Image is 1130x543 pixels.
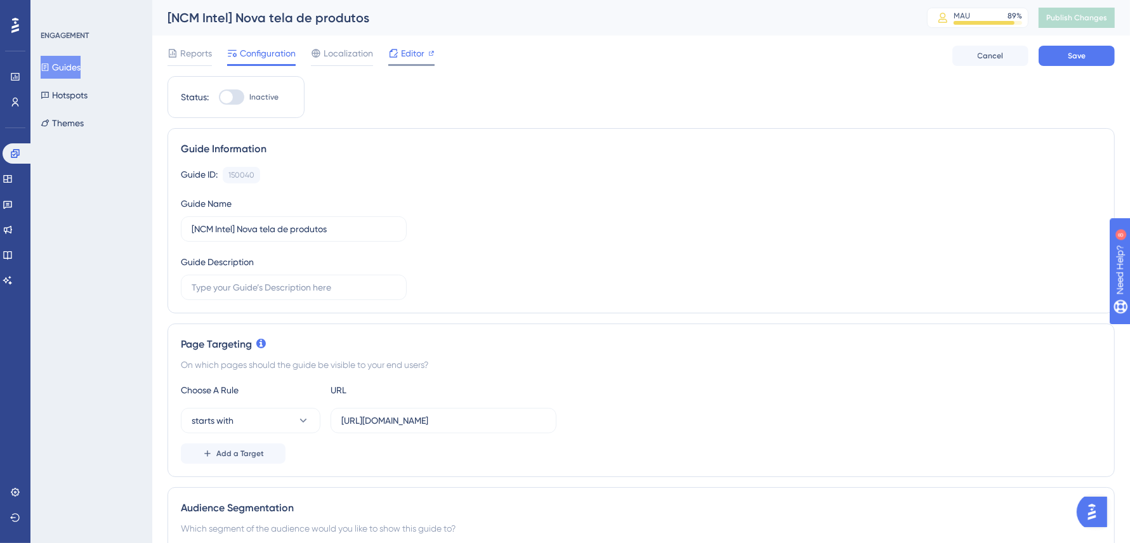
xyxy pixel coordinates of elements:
button: Guides [41,56,81,79]
input: Type your Guide’s Name here [192,222,396,236]
div: Choose A Rule [181,383,320,398]
button: Themes [41,112,84,134]
div: Guide Name [181,196,232,211]
div: Guide ID: [181,167,218,183]
span: Configuration [240,46,296,61]
iframe: UserGuiding AI Assistant Launcher [1077,493,1115,531]
span: Add a Target [216,448,264,459]
div: 150040 [228,170,254,180]
span: Reports [180,46,212,61]
input: yourwebsite.com/path [341,414,546,428]
span: Publish Changes [1046,13,1107,23]
div: Status: [181,89,209,105]
div: Audience Segmentation [181,500,1101,516]
div: [NCM Intel] Nova tela de produtos [168,9,895,27]
button: Publish Changes [1039,8,1115,28]
button: Hotspots [41,84,88,107]
div: Guide Description [181,254,254,270]
button: Cancel [952,46,1028,66]
div: MAU [954,11,970,21]
div: On which pages should the guide be visible to your end users? [181,357,1101,372]
span: Cancel [978,51,1004,61]
span: starts with [192,413,233,428]
div: ENGAGEMENT [41,30,89,41]
span: Localization [324,46,373,61]
span: Save [1068,51,1086,61]
div: Guide Information [181,141,1101,157]
div: URL [331,383,470,398]
div: 8 [88,6,92,16]
button: Add a Target [181,443,286,464]
div: Which segment of the audience would you like to show this guide to? [181,521,1101,536]
div: Page Targeting [181,337,1101,352]
button: starts with [181,408,320,433]
button: Save [1039,46,1115,66]
div: 89 % [1008,11,1022,21]
span: Need Help? [30,3,79,18]
span: Editor [401,46,424,61]
span: Inactive [249,92,279,102]
input: Type your Guide’s Description here [192,280,396,294]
